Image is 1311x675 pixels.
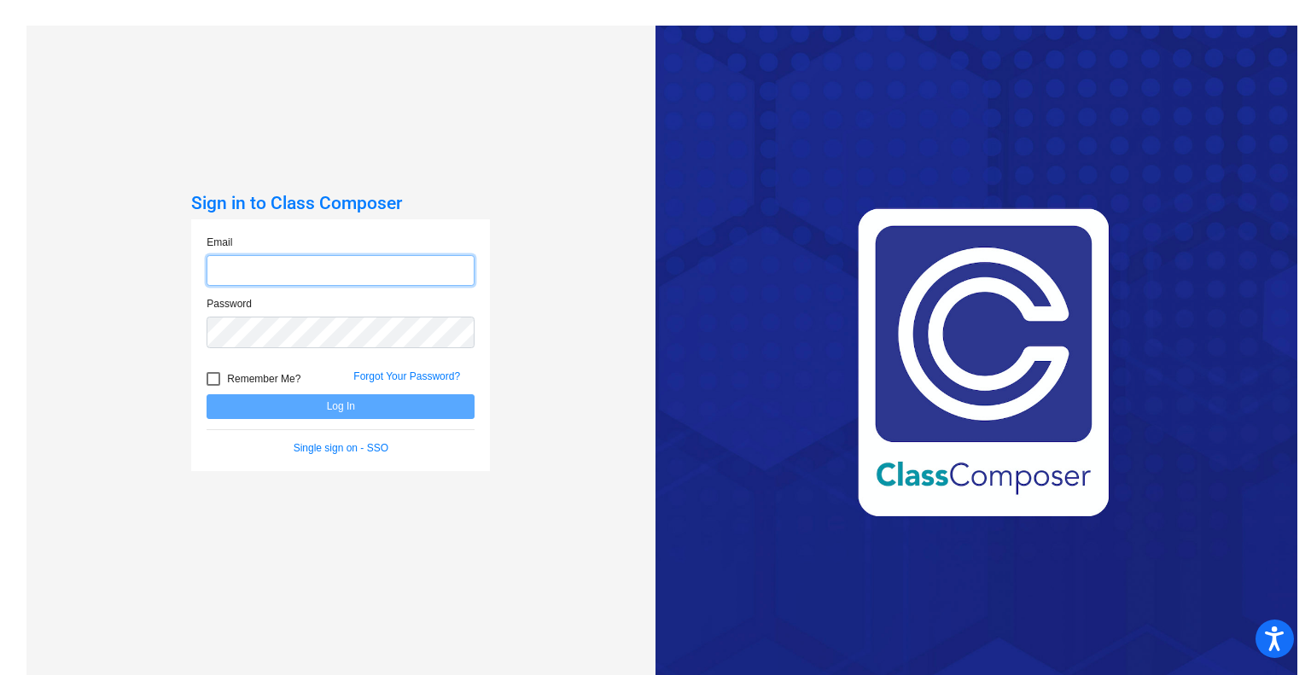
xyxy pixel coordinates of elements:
label: Password [207,296,252,311]
span: Remember Me? [227,369,300,389]
a: Forgot Your Password? [353,370,460,382]
button: Log In [207,394,475,419]
label: Email [207,235,232,250]
a: Single sign on - SSO [294,442,388,454]
h3: Sign in to Class Composer [191,193,490,214]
